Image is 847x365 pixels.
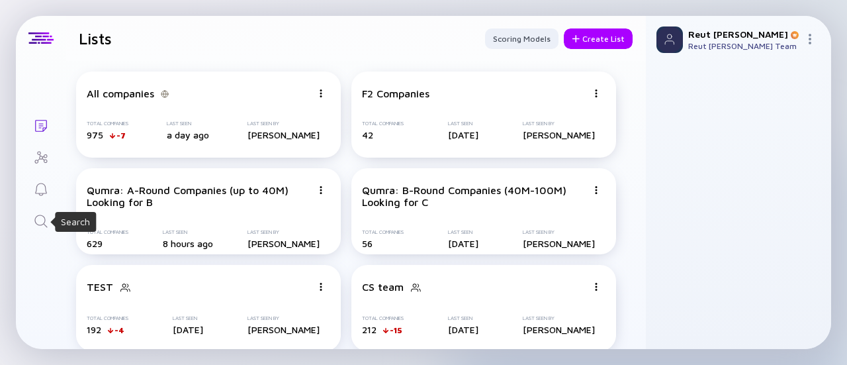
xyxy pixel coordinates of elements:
[362,129,373,140] span: 42
[485,28,558,49] button: Scoring Models
[173,324,203,335] div: [DATE]
[656,26,683,53] img: Profile Picture
[592,186,600,194] img: Menu
[362,121,404,127] div: Total Companies
[247,129,320,140] div: [PERSON_NAME]
[362,229,404,235] div: Total Companies
[523,121,595,127] div: Last Seen By
[167,121,209,127] div: Last Seen
[87,315,128,321] div: Total Companies
[317,186,325,194] img: Menu
[317,89,325,97] img: Menu
[163,238,213,249] div: 8 hours ago
[16,140,66,172] a: Investor Map
[448,324,478,335] div: [DATE]
[448,129,478,140] div: [DATE]
[87,129,103,140] span: 975
[523,129,595,140] div: [PERSON_NAME]
[167,129,209,140] div: a day ago
[564,28,633,49] button: Create List
[390,325,402,335] div: -15
[523,324,595,335] div: [PERSON_NAME]
[16,109,66,140] a: Lists
[247,121,320,127] div: Last Seen By
[87,238,103,249] span: 629
[61,215,90,229] div: Search
[87,281,113,293] div: TEST
[362,87,429,99] div: F2 Companies
[362,315,404,321] div: Total Companies
[173,315,203,321] div: Last Seen
[163,229,213,235] div: Last Seen
[448,121,478,127] div: Last Seen
[448,315,478,321] div: Last Seen
[592,283,600,291] img: Menu
[362,281,404,293] div: CS team
[688,41,799,51] div: Reut [PERSON_NAME] Team
[16,204,66,236] a: Search
[247,315,320,321] div: Last Seen By
[114,325,124,335] div: -4
[317,283,325,291] img: Menu
[87,121,128,127] div: Total Companies
[116,130,126,140] div: -7
[523,315,595,321] div: Last Seen By
[87,229,128,235] div: Total Companies
[247,238,320,249] div: [PERSON_NAME]
[87,324,101,335] span: 192
[247,324,320,335] div: [PERSON_NAME]
[87,184,312,208] div: Qumra: A-Round Companies (up to 40M) Looking for B
[523,238,595,249] div: [PERSON_NAME]
[79,29,112,48] h1: Lists
[362,238,373,249] span: 56
[362,324,377,335] span: 212
[805,34,815,44] img: Menu
[362,184,587,208] div: Qumra: B-Round Companies (40M-100M) Looking for C
[448,229,478,235] div: Last Seen
[688,28,799,40] div: Reut [PERSON_NAME]
[592,89,600,97] img: Menu
[87,87,154,99] div: All companies
[247,229,320,235] div: Last Seen By
[16,172,66,204] a: Reminders
[448,238,478,249] div: [DATE]
[523,229,595,235] div: Last Seen By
